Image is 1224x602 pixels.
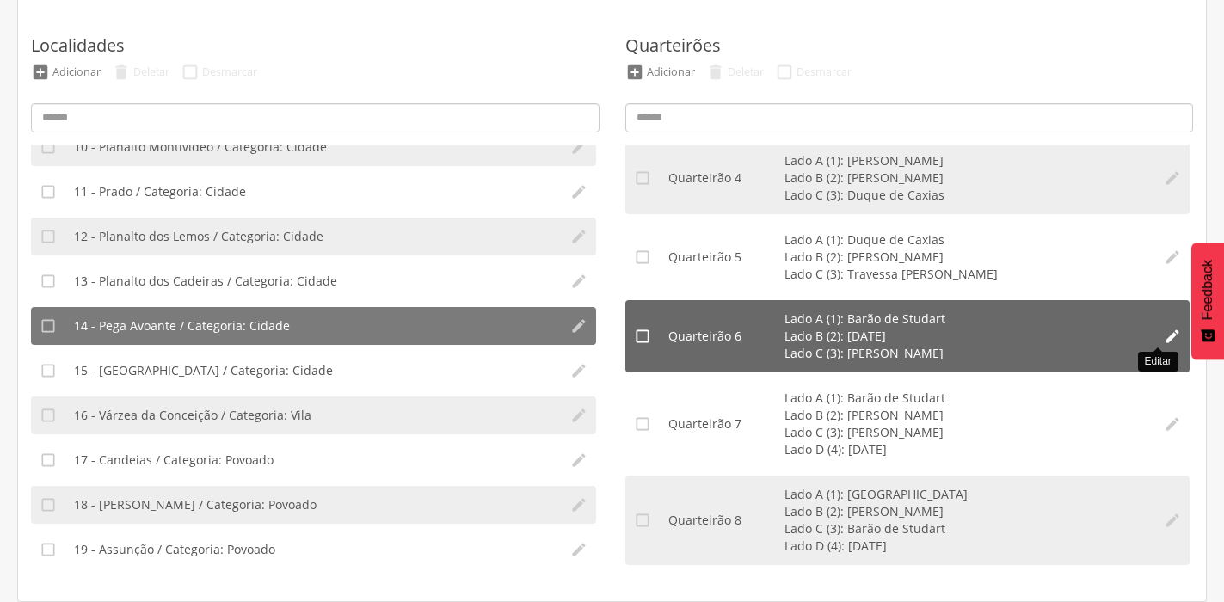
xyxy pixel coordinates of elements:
[784,441,1147,458] li: Lado D (4): [DATE]
[784,266,1147,283] li: Lado C (3): Travessa [PERSON_NAME]
[784,169,1147,187] li: Lado B (2): [PERSON_NAME]
[1164,169,1181,187] i: 
[784,249,1147,266] li: Lado B (2): [PERSON_NAME]
[112,63,131,82] div: 
[634,328,651,345] i: 
[40,138,57,156] i: 
[31,34,125,58] label: Localidades
[570,451,587,469] i: 
[668,328,784,345] div: Quarteirão 6
[570,317,587,335] i: 
[728,64,764,79] div: Deletar
[784,486,1147,503] li: Lado A (1): [GEOGRAPHIC_DATA]
[40,228,57,245] i: 
[570,541,587,558] i: 
[784,328,1147,345] li: Lado B (2): [DATE]
[74,451,274,469] span: 17 - Candeias / Categoria: Povoado
[1164,512,1181,529] i: 
[40,183,57,200] i: 
[74,138,327,156] span: 10 - Planalto Montivideo / Categoria: Cidade
[625,34,721,58] label: Quarteirões
[40,362,57,379] i: 
[74,362,333,379] span: 15 - [GEOGRAPHIC_DATA] / Categoria: Cidade
[74,317,290,335] span: 14 - Pega Avoante / Categoria: Cidade
[74,228,323,245] span: 12 - Planalto dos Lemos / Categoria: Cidade
[797,64,852,79] div: Desmarcar
[1138,352,1178,372] div: Editar
[784,152,1147,169] li: Lado A (1): [PERSON_NAME]
[668,169,784,187] div: Quarteirão 4
[784,187,1147,204] li: Lado C (3): Duque de Caxias
[202,64,257,79] div: Desmarcar
[668,415,784,433] div: Quarteirão 7
[181,63,200,82] div: 
[570,273,587,290] i: 
[668,249,784,266] div: Quarteirão 5
[40,496,57,513] i: 
[570,183,587,200] i: 
[570,496,587,513] i: 
[52,64,101,79] div: Adicionar
[784,310,1147,328] li: Lado A (1): Barão de Studart
[74,407,311,424] span: 16 - Várzea da Conceição / Categoria: Vila
[1200,260,1215,320] span: Feedback
[40,317,57,335] i: 
[647,64,695,79] div: Adicionar
[74,496,317,513] span: 18 - [PERSON_NAME] / Categoria: Povoado
[40,407,57,424] i: 
[74,273,337,290] span: 13 - Planalto dos Cadeiras / Categoria: Cidade
[784,407,1147,424] li: Lado B (2): [PERSON_NAME]
[1164,328,1181,345] i: 
[784,231,1147,249] li: Lado A (1): Duque de Caxias
[634,512,651,529] i: 
[784,520,1147,537] li: Lado C (3): Barão de Studart
[133,64,169,79] div: Deletar
[570,407,587,424] i: 
[634,415,651,433] i: 
[668,512,784,529] div: Quarteirão 8
[570,362,587,379] i: 
[1164,249,1181,266] i: 
[706,63,725,82] div: 
[570,228,587,245] i: 
[40,451,57,469] i: 
[74,183,246,200] span: 11 - Prado / Categoria: Cidade
[31,63,50,82] div: 
[784,503,1147,520] li: Lado B (2): [PERSON_NAME]
[570,138,587,156] i: 
[1191,243,1224,359] button: Feedback - Mostrar pesquisa
[625,63,644,82] div: 
[784,390,1147,407] li: Lado A (1): Barão de Studart
[784,424,1147,441] li: Lado C (3): [PERSON_NAME]
[775,63,794,82] div: 
[784,345,1147,362] li: Lado C (3): [PERSON_NAME]
[634,169,651,187] i: 
[1164,415,1181,433] i: 
[784,537,1147,555] li: Lado D (4): [DATE]
[40,273,57,290] i: 
[74,541,275,558] span: 19 - Assunção / Categoria: Povoado
[634,249,651,266] i: 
